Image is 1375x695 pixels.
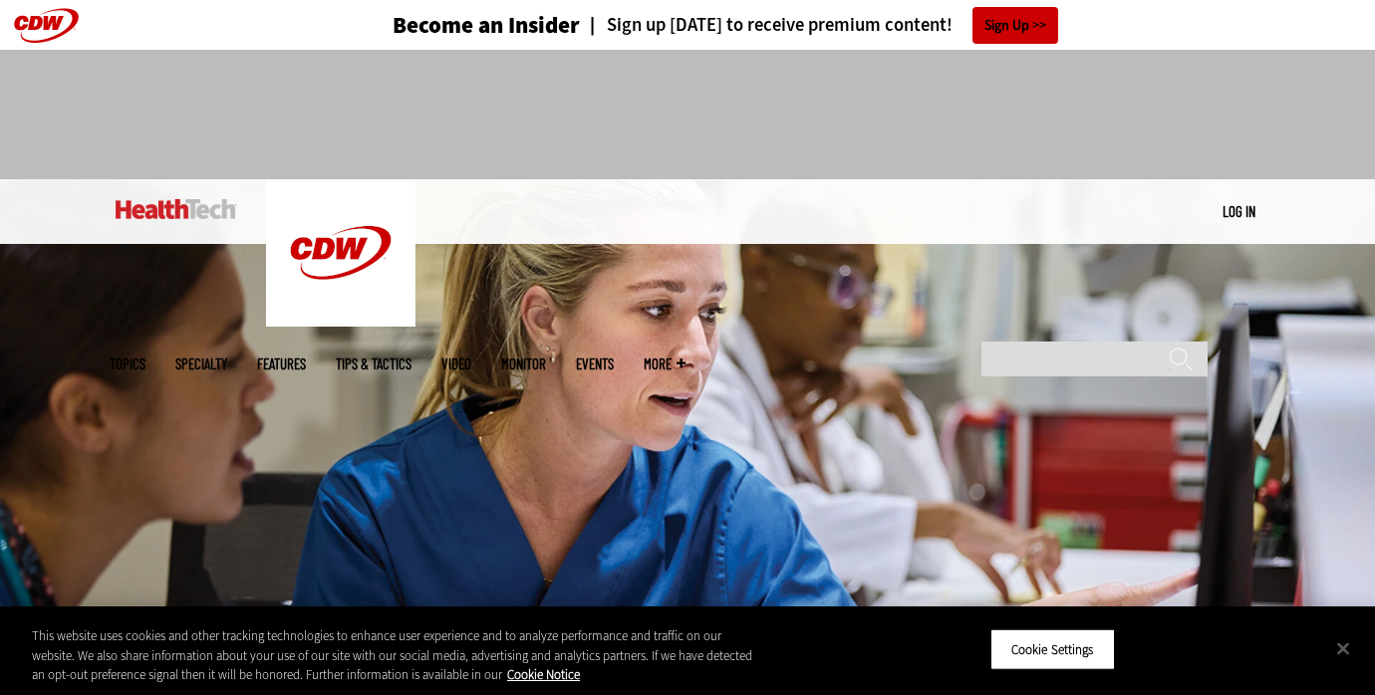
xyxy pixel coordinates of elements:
span: Specialty [175,356,227,371]
a: Become an Insider [318,14,580,37]
img: Home [116,199,236,219]
a: Events [576,356,614,371]
a: Tips & Tactics [336,356,412,371]
span: More [644,356,686,371]
div: This website uses cookies and other tracking technologies to enhance user experience and to analy... [32,626,756,685]
span: Topics [110,356,145,371]
img: Home [266,179,415,327]
a: Sign Up [972,7,1058,44]
a: More information about your privacy [507,666,580,683]
button: Cookie Settings [990,628,1115,670]
iframe: advertisement [325,70,1050,159]
a: CDW [266,311,415,332]
a: Log in [1223,202,1255,220]
a: Video [441,356,471,371]
a: Features [257,356,306,371]
button: Close [1321,626,1365,670]
a: Sign up [DATE] to receive premium content! [580,16,953,35]
div: User menu [1223,201,1255,222]
a: MonITor [501,356,546,371]
h3: Become an Insider [393,14,580,37]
